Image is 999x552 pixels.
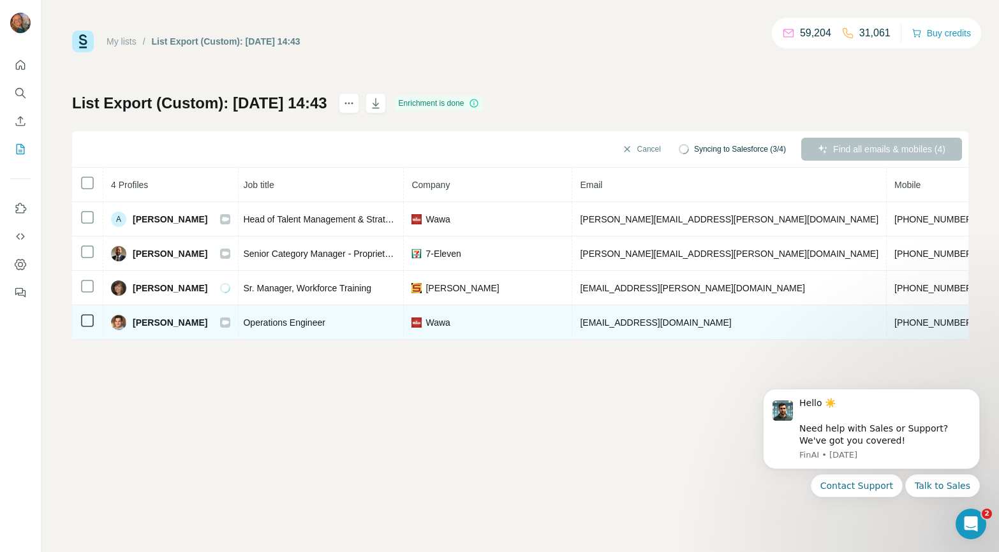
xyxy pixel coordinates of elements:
[111,280,126,296] img: Avatar
[111,246,126,261] img: Avatar
[72,31,94,52] img: Surfe Logo
[894,317,975,328] span: [PHONE_NUMBER]
[426,316,450,329] span: Wawa
[10,197,31,220] button: Use Surfe on LinkedIn
[339,93,359,113] button: actions
[133,213,207,226] span: [PERSON_NAME]
[10,110,31,133] button: Enrich CSV
[152,35,300,48] div: List Export (Custom): [DATE] 14:43
[411,317,422,328] img: company-logo
[107,36,137,47] a: My lists
[143,35,145,48] li: /
[982,509,992,519] span: 2
[243,180,274,190] span: Job title
[243,283,371,293] span: Sr. Manager, Workforce Training
[111,212,126,227] div: A
[580,317,731,328] span: [EMAIL_ADDRESS][DOMAIN_NAME]
[894,180,921,190] span: Mobile
[10,82,31,105] button: Search
[10,281,31,304] button: Feedback
[111,315,126,330] img: Avatar
[10,13,31,33] img: Avatar
[580,214,878,224] span: [PERSON_NAME][EMAIL_ADDRESS][PERSON_NAME][DOMAIN_NAME]
[580,249,878,259] span: [PERSON_NAME][EMAIL_ADDRESS][PERSON_NAME][DOMAIN_NAME]
[133,247,207,260] span: [PERSON_NAME]
[72,93,327,113] h1: List Export (Custom): [DATE] 14:43
[894,249,975,259] span: [PHONE_NUMBER]
[694,143,786,155] span: Syncing to Salesforce (3/4)
[243,317,325,328] span: Operations Engineer
[243,214,399,224] span: Head of Talent Management & Strategy
[10,138,31,161] button: My lists
[859,25,891,41] p: 31,061
[111,180,148,190] span: 4 Profiles
[411,249,422,259] img: company-logo
[956,509,986,539] iframe: Intercom live chat
[133,316,207,329] span: [PERSON_NAME]
[744,373,999,546] iframe: Intercom notifications message
[613,138,670,161] button: Cancel
[894,283,975,293] span: [PHONE_NUMBER]
[912,24,971,42] button: Buy credits
[10,253,31,276] button: Dashboard
[243,249,438,259] span: Senior Category Manager - Proprietary Beverage
[411,214,422,224] img: company-logo
[426,247,461,260] span: 7-Eleven
[894,214,975,224] span: [PHONE_NUMBER]
[800,25,831,41] p: 59,204
[426,213,450,226] span: Wawa
[133,282,207,294] span: [PERSON_NAME]
[10,54,31,76] button: Quick start
[411,180,450,190] span: Company
[426,282,499,294] span: [PERSON_NAME]
[395,96,484,111] div: Enrichment is done
[580,283,804,293] span: [EMAIL_ADDRESS][PERSON_NAME][DOMAIN_NAME]
[580,180,602,190] span: Email
[411,283,422,293] img: company-logo
[10,225,31,248] button: Use Surfe API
